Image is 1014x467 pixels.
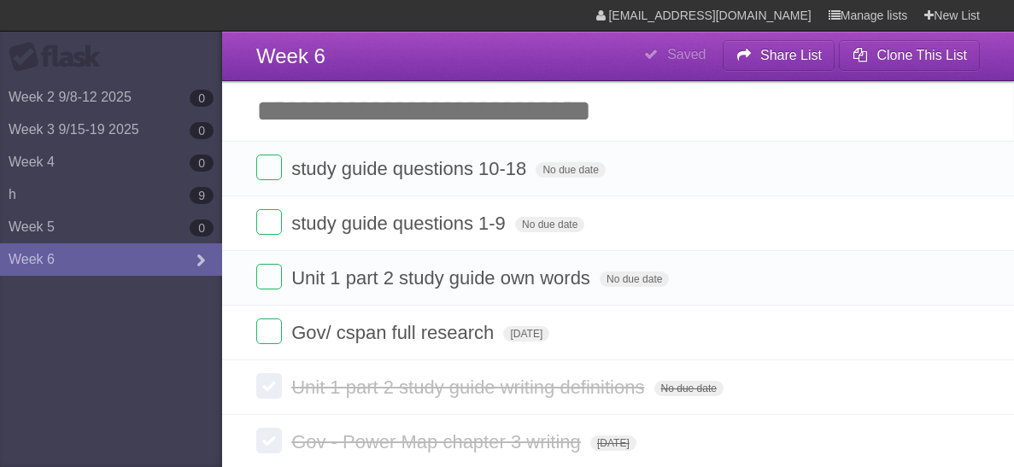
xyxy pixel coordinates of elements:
label: Done [256,264,282,289]
span: Gov - Power Map chapter 3 writing [291,431,585,452]
label: Done [256,373,282,399]
span: Unit 1 part 2 study guide own words [291,267,595,289]
span: No due date [536,162,605,178]
b: Share List [760,48,822,62]
span: study guide questions 1-9 [291,213,510,234]
button: Clone This List [839,40,980,71]
label: Done [256,155,282,180]
span: Unit 1 part 2 study guide writing definitions [291,377,648,398]
span: No due date [600,271,669,287]
label: Done [256,318,282,344]
b: Clone This List [876,48,967,62]
span: [DATE] [590,435,636,451]
b: 0 [190,155,214,172]
span: Gov/ cspan full research [291,322,498,343]
div: Flask [9,42,111,73]
span: [DATE] [503,326,549,341]
b: 0 [190,122,214,139]
b: 0 [190,219,214,236]
span: No due date [654,381,724,396]
label: Done [256,209,282,235]
span: study guide questions 10-18 [291,158,530,179]
label: Done [256,428,282,453]
b: 0 [190,90,214,107]
span: Week 6 [256,44,325,67]
span: No due date [515,217,584,232]
button: Share List [723,40,835,71]
b: 9 [190,187,214,204]
b: Saved [667,47,706,61]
